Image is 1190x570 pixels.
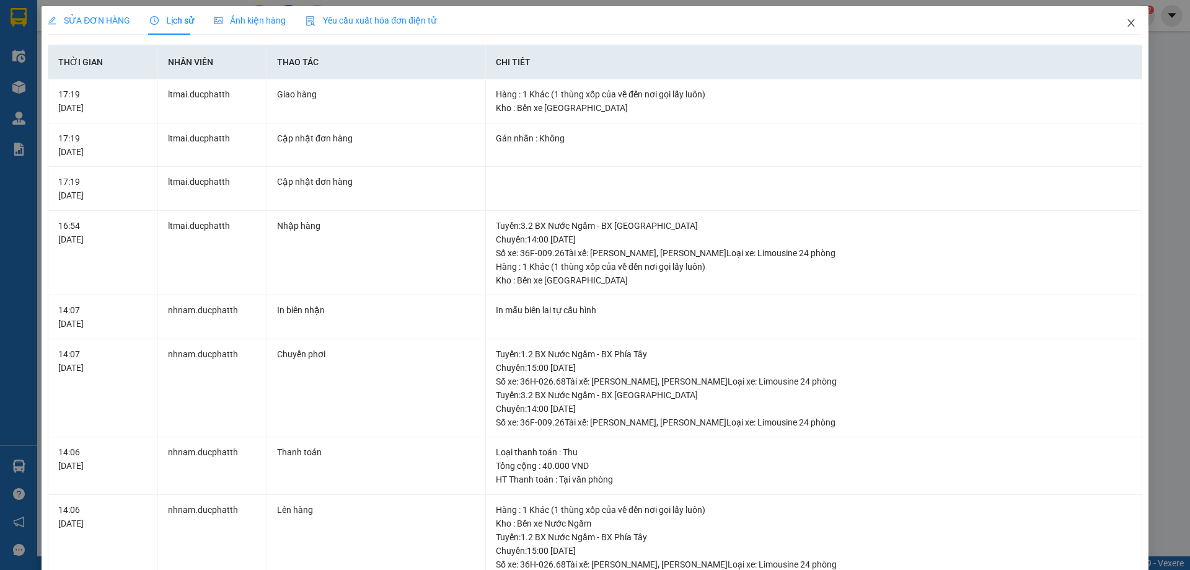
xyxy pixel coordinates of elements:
[496,347,1132,388] div: Tuyến : 1.2 BX Nước Ngầm - BX Phía Tây Chuyến: 15:00 [DATE] Số xe: 36H-026.68 Tài xế: [PERSON_NAM...
[496,388,1132,429] div: Tuyến : 3.2 BX Nước Ngầm - BX [GEOGRAPHIC_DATA] Chuyến: 14:00 [DATE] Số xe: 36F-009.26 Tài xế: [P...
[277,131,475,145] div: Cập nhật đơn hàng
[1114,6,1148,41] button: Close
[48,16,56,25] span: edit
[48,45,157,79] th: Thời gian
[277,347,475,361] div: Chuyển phơi
[496,503,1132,517] div: Hàng : 1 Khác (1 thùng xốp của về đến nơi gọi lấy luôn)
[306,16,436,25] span: Yêu cầu xuất hóa đơn điện tử
[58,445,147,473] div: 14:06 [DATE]
[277,445,475,459] div: Thanh toán
[496,274,1132,287] div: Kho : Bến xe [GEOGRAPHIC_DATA]
[306,16,315,26] img: icon
[496,303,1132,317] div: In mẫu biên lai tự cấu hình
[496,517,1132,530] div: Kho : Bến xe Nước Ngầm
[496,445,1132,459] div: Loại thanh toán : Thu
[158,45,267,79] th: Nhân viên
[48,16,130,25] span: SỬA ĐƠN HÀNG
[150,16,159,25] span: clock-circle
[158,211,267,296] td: ltmai.ducphatth
[486,45,1142,79] th: Chi tiết
[158,339,267,438] td: nhnam.ducphatth
[58,347,147,375] div: 14:07 [DATE]
[277,87,475,101] div: Giao hàng
[58,303,147,331] div: 14:07 [DATE]
[214,16,286,25] span: Ảnh kiện hàng
[277,175,475,189] div: Cập nhật đơn hàng
[158,167,267,211] td: ltmai.ducphatth
[158,79,267,123] td: ltmai.ducphatth
[58,175,147,202] div: 17:19 [DATE]
[150,16,194,25] span: Lịch sử
[158,295,267,339] td: nhnam.ducphatth
[158,437,267,495] td: nhnam.ducphatth
[496,219,1132,260] div: Tuyến : 3.2 BX Nước Ngầm - BX [GEOGRAPHIC_DATA] Chuyến: 14:00 [DATE] Số xe: 36F-009.26 Tài xế: [P...
[58,219,147,246] div: 16:54 [DATE]
[277,219,475,233] div: Nhập hàng
[158,123,267,167] td: ltmai.ducphatth
[496,459,1132,473] div: Tổng cộng : 40.000 VND
[496,101,1132,115] div: Kho : Bến xe [GEOGRAPHIC_DATA]
[58,503,147,530] div: 14:06 [DATE]
[58,131,147,159] div: 17:19 [DATE]
[277,503,475,517] div: Lên hàng
[496,473,1132,486] div: HT Thanh toán : Tại văn phòng
[214,16,223,25] span: picture
[496,260,1132,274] div: Hàng : 1 Khác (1 thùng xốp của về đến nơi gọi lấy luôn)
[277,303,475,317] div: In biên nhận
[1126,18,1136,28] span: close
[496,131,1132,145] div: Gán nhãn : Không
[496,87,1132,101] div: Hàng : 1 Khác (1 thùng xốp của về đến nơi gọi lấy luôn)
[267,45,486,79] th: Thao tác
[58,87,147,115] div: 17:19 [DATE]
